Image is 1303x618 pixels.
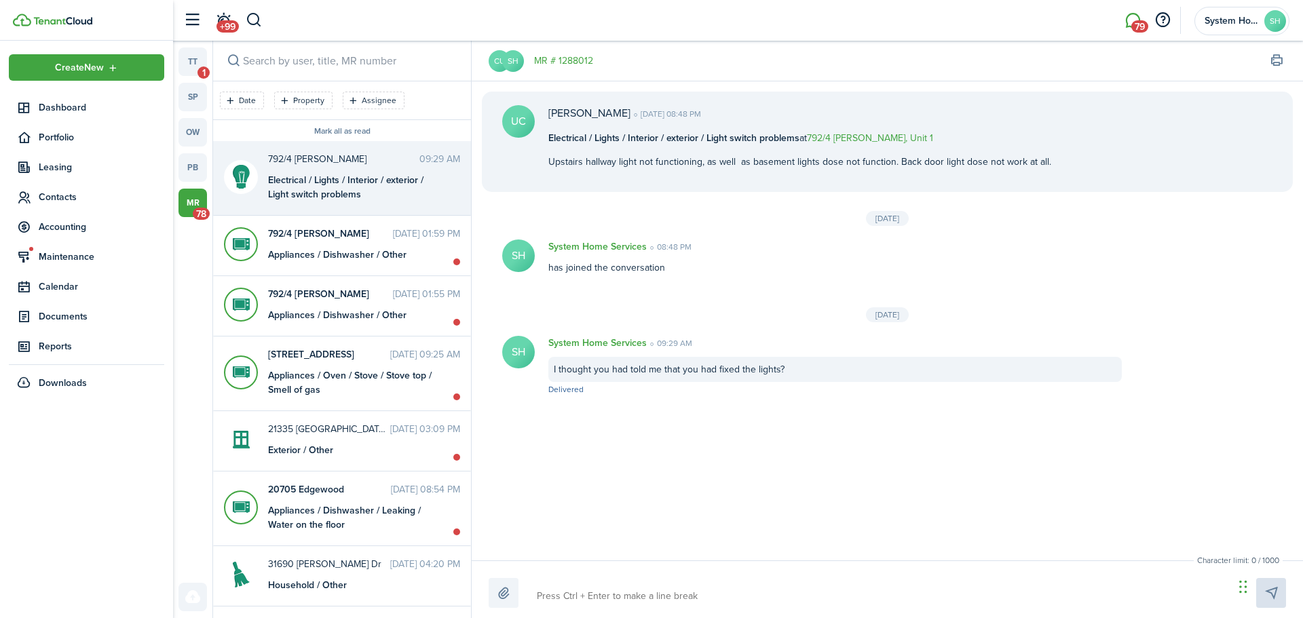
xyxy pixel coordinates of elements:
[502,239,535,272] avatar-text: SH
[224,52,243,71] button: Search
[9,94,164,121] a: Dashboard
[548,105,630,121] p: [PERSON_NAME]
[39,160,164,174] span: Leasing
[39,190,164,204] span: Contacts
[210,3,236,38] a: Notifications
[274,92,333,109] filter-tag: Open filter
[233,355,250,389] img: Appliances
[268,503,438,532] div: Appliances / Dishwasher / Leaking / Water on the floor
[178,189,207,217] a: mr
[268,287,393,301] span: 792/4 Neff
[197,66,210,79] span: 1
[33,17,92,25] img: TenantCloud
[268,557,390,571] span: 31690 Fraser Dr
[268,248,438,262] div: Appliances / Dishwasher / Other
[502,50,524,72] avatar-text: SH
[1151,9,1174,32] button: Open resource center
[9,333,164,360] a: Reports
[393,227,460,241] time: [DATE] 01:59 PM
[179,7,205,33] button: Open sidebar
[268,173,438,201] div: Electrical / Lights / Interior / exterior / Light switch problems
[233,423,250,457] img: Exterior
[233,288,250,322] img: Appliances
[1264,10,1286,32] avatar-text: SH
[548,357,1122,382] div: I thought you had told me that you had fixed the lights?
[362,94,396,107] filter-tag-label: Assignee
[1239,566,1247,607] div: Drag
[39,339,164,353] span: Reports
[220,92,264,109] filter-tag: Open filter
[233,160,250,194] img: Electrical
[419,152,460,166] time: 09:29 AM
[239,94,256,107] filter-tag-label: Date
[502,336,535,368] avatar-text: SH
[866,307,909,322] div: [DATE]
[1205,16,1259,26] span: System Home Services
[390,557,460,571] time: [DATE] 04:20 PM
[193,208,210,220] span: 78
[1267,52,1286,71] button: Print
[39,309,164,324] span: Documents
[535,239,1135,275] div: has joined the conversation
[548,155,1051,169] p: Upstairs hallway light not functioning, as well as basement lights dose not function. Back door l...
[233,490,250,524] img: Appliances
[39,100,164,115] span: Dashboard
[268,227,393,241] span: 792/4 Neff
[178,153,207,182] a: pb
[39,376,87,390] span: Downloads
[489,50,510,72] avatar-text: CU
[534,54,593,68] a: MR # 1288012
[548,131,1051,145] p: at
[502,105,535,138] avatar-text: UC
[216,20,239,33] span: +99
[39,279,164,294] span: Calendar
[39,220,164,234] span: Accounting
[866,211,909,226] div: [DATE]
[1194,554,1283,566] small: Character limit: 0 / 1000
[807,131,933,145] a: 792/4 [PERSON_NAME], Unit 1
[233,227,250,261] img: Appliances
[178,118,207,147] a: ow
[647,241,692,253] time: 08:48 PM
[314,127,371,136] button: Mark all as read
[268,308,438,322] div: Appliances / Dishwasher / Other
[390,347,460,362] time: [DATE] 09:25 AM
[268,443,438,457] div: Exterior / Other
[293,94,324,107] filter-tag-label: Property
[548,131,799,145] b: Electrical / Lights / Interior / exterior / Light switch problems
[268,482,391,497] span: 20705 Edgewood
[13,14,31,26] img: TenantCloud
[268,347,390,362] span: 21217 Kingsville St #207
[9,54,164,81] button: Open menu
[391,482,460,497] time: [DATE] 08:54 PM
[246,9,263,32] button: Search
[268,368,438,397] div: Appliances / Oven / Stove / Stove top / Smell of gas
[548,383,584,395] span: Delivered
[390,422,460,436] time: [DATE] 03:09 PM
[233,558,250,592] img: Household
[213,41,471,81] input: search
[39,250,164,264] span: Maintenance
[178,47,207,76] a: tt
[268,578,438,592] div: Household / Other
[268,152,419,166] span: 792/4 Neff
[548,336,647,350] p: System Home Services
[548,239,647,254] p: System Home Services
[630,108,701,120] time: [DATE] 08:48 PM
[55,63,104,73] span: Create New
[343,92,404,109] filter-tag: Open filter
[39,130,164,144] span: Portfolio
[178,83,207,111] a: sp
[647,337,692,349] time: 09:29 AM
[393,287,460,301] time: [DATE] 01:55 PM
[268,422,390,436] span: 21335 Kingsville #208
[1235,553,1303,618] iframe: Chat Widget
